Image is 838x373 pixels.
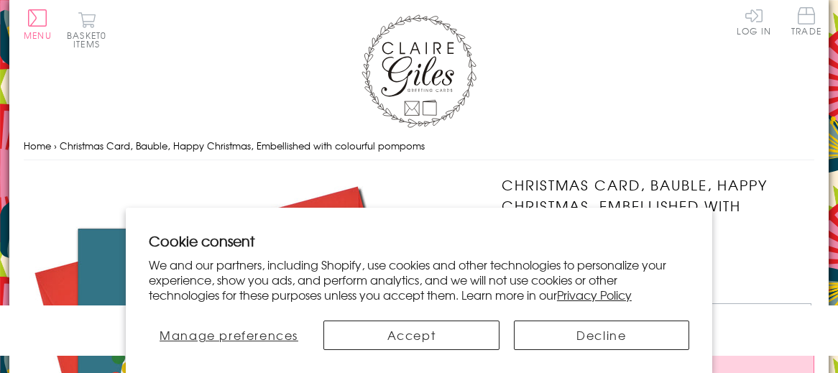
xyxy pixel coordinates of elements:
[24,29,52,42] span: Menu
[362,14,476,128] img: Claire Giles Greetings Cards
[149,321,309,350] button: Manage preferences
[149,257,689,302] p: We and our partners, including Shopify, use cookies and other technologies to personalize your ex...
[737,7,771,35] a: Log In
[323,321,499,350] button: Accept
[60,139,425,152] span: Christmas Card, Bauble, Happy Christmas, Embellished with colourful pompoms
[160,326,298,344] span: Manage preferences
[791,7,821,35] span: Trade
[149,231,689,251] h2: Cookie consent
[24,9,52,40] button: Menu
[502,175,814,236] h1: Christmas Card, Bauble, Happy Christmas, Embellished with colourful pompoms
[24,132,814,161] nav: breadcrumbs
[557,286,632,303] a: Privacy Policy
[24,139,51,152] a: Home
[67,11,106,48] button: Basket0 items
[73,29,106,50] span: 0 items
[514,321,689,350] button: Decline
[791,7,821,38] a: Trade
[54,139,57,152] span: ›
